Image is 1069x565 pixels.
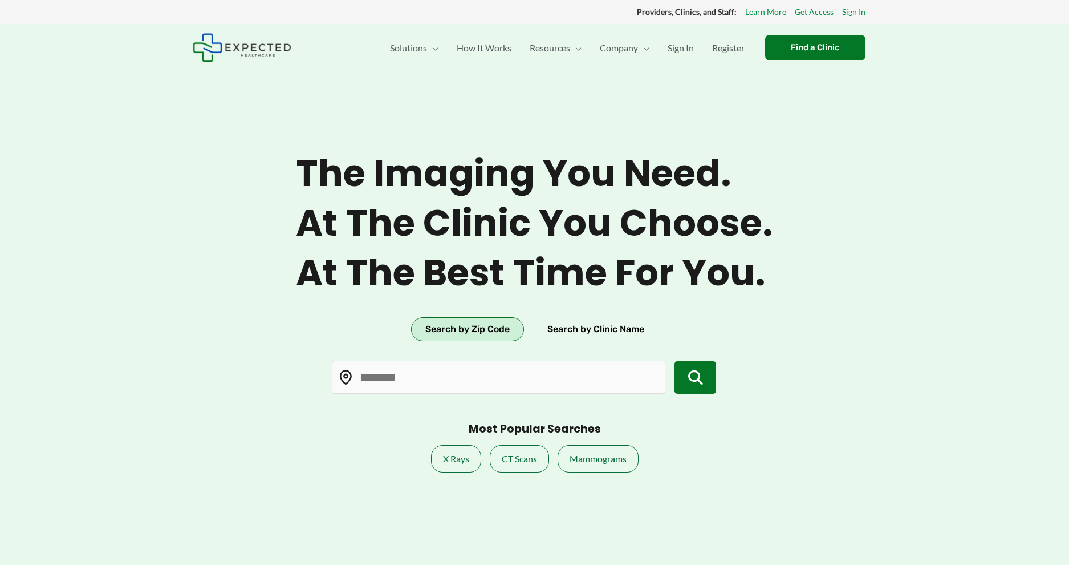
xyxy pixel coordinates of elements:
a: Find a Clinic [765,35,865,60]
a: Sign In [842,5,865,19]
span: Resources [530,28,570,68]
a: CT Scans [490,445,549,473]
a: How It Works [448,28,521,68]
a: SolutionsMenu Toggle [381,28,448,68]
img: Expected Healthcare Logo - side, dark font, small [193,33,291,62]
a: X Rays [431,445,481,473]
span: Menu Toggle [570,28,582,68]
span: Register [712,28,745,68]
span: At the clinic you choose. [296,201,773,245]
nav: Primary Site Navigation [381,28,754,68]
span: How It Works [457,28,511,68]
span: At the best time for you. [296,251,773,295]
span: Company [600,28,638,68]
a: Learn More [745,5,786,19]
a: Sign In [659,28,703,68]
h3: Most Popular Searches [469,422,601,437]
button: Search by Clinic Name [533,317,659,341]
a: ResourcesMenu Toggle [521,28,591,68]
span: Solutions [390,28,427,68]
a: CompanyMenu Toggle [591,28,659,68]
span: Sign In [668,28,694,68]
a: Mammograms [558,445,639,473]
img: Location pin [339,370,353,385]
a: Get Access [795,5,834,19]
strong: Providers, Clinics, and Staff: [637,7,737,17]
span: Menu Toggle [427,28,438,68]
button: Search by Zip Code [411,317,524,341]
span: Menu Toggle [638,28,649,68]
span: The imaging you need. [296,152,773,196]
a: Register [703,28,754,68]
